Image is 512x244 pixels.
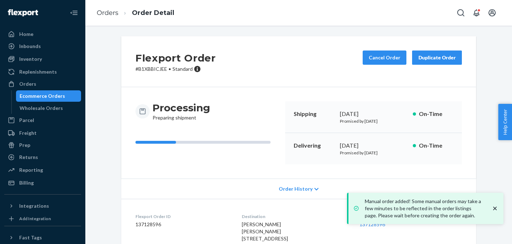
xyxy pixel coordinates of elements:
[172,66,193,72] span: Standard
[4,139,81,151] a: Prep
[4,152,81,163] a: Returns
[4,28,81,40] a: Home
[412,51,462,65] button: Duplicate Order
[19,142,30,149] div: Prep
[4,127,81,139] a: Freight
[16,90,81,102] a: Ecommerce Orders
[4,53,81,65] a: Inventory
[153,101,210,121] div: Preparing shipment
[19,80,36,87] div: Orders
[4,41,81,52] a: Inbounds
[19,117,34,124] div: Parcel
[16,102,81,114] a: Wholesale Orders
[8,9,38,16] img: Flexport logo
[4,115,81,126] a: Parcel
[242,213,348,219] dt: Destination
[97,9,118,17] a: Orders
[340,150,407,156] p: Promised by [DATE]
[20,105,63,112] div: Wholesale Orders
[498,104,512,140] button: Help Center
[19,129,37,137] div: Freight
[132,9,174,17] a: Order Detail
[469,6,484,20] button: Open notifications
[20,92,65,100] div: Ecommerce Orders
[19,55,42,63] div: Inventory
[4,66,81,78] a: Replenishments
[19,216,51,222] div: Add Integration
[135,213,230,219] dt: Flexport Order ID
[4,78,81,90] a: Orders
[19,68,57,75] div: Replenishments
[418,54,456,61] div: Duplicate Order
[19,166,43,174] div: Reporting
[340,142,407,150] div: [DATE]
[340,110,407,118] div: [DATE]
[135,51,216,65] h2: Flexport Order
[419,110,453,118] p: On-Time
[19,179,34,186] div: Billing
[19,202,49,209] div: Integrations
[340,118,407,124] p: Promised by [DATE]
[135,65,216,73] p: # B1XBBICJEE
[359,221,385,227] a: 137128596
[294,110,334,118] p: Shipping
[365,198,484,219] p: Manual order added! Some manual orders may take a few minutes to be reflected in the order listin...
[19,31,33,38] div: Home
[19,234,42,241] div: Fast Tags
[294,142,334,150] p: Delivering
[419,142,453,150] p: On-Time
[153,101,210,114] h3: Processing
[4,214,81,223] a: Add Integration
[454,6,468,20] button: Open Search Box
[491,205,498,212] svg: close toast
[135,221,230,228] dd: 137128596
[67,6,81,20] button: Close Navigation
[91,2,180,23] ol: breadcrumbs
[485,6,499,20] button: Open account menu
[4,177,81,189] a: Billing
[4,232,81,243] button: Fast Tags
[4,200,81,212] button: Integrations
[169,66,171,72] span: •
[19,154,38,161] div: Returns
[363,51,406,65] button: Cancel Order
[279,185,313,192] span: Order History
[19,43,41,50] div: Inbounds
[4,164,81,176] a: Reporting
[242,221,288,242] span: [PERSON_NAME] [PERSON_NAME] [STREET_ADDRESS]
